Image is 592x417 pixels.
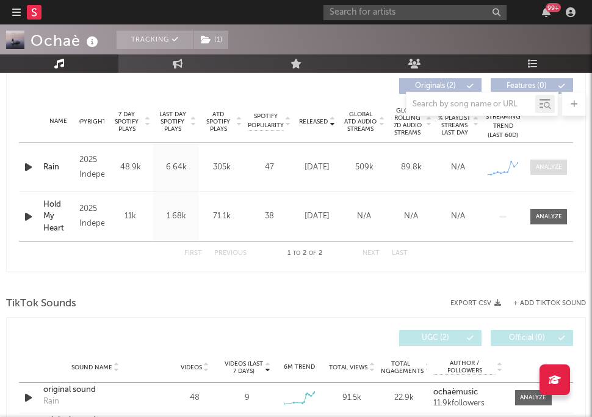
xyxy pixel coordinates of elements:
[499,334,555,342] span: Official ( 0 )
[407,334,463,342] span: UGC ( 2 )
[542,7,550,17] button: 99+
[71,364,112,371] span: Sound Name
[202,111,234,133] span: ATD Spotify Plays
[79,153,104,182] div: 2025 Independent
[433,399,503,408] div: 11.9k followers
[156,161,196,174] div: 6.64k
[248,210,291,223] div: 38
[117,31,193,49] button: Tracking
[297,161,338,174] div: [DATE]
[329,364,367,371] span: Total Views
[299,118,328,125] span: Released
[344,161,384,174] div: 509k
[438,107,471,136] span: Estimated % Playlist Streams Last Day
[391,107,424,136] span: Global Rolling 7D Audio Streams
[406,100,535,109] input: Search by song name or URL
[110,161,150,174] div: 48.9k
[297,210,338,223] div: [DATE]
[184,250,202,257] button: First
[329,392,375,404] div: 91.5k
[79,202,104,231] div: 2025 Independent
[344,111,377,133] span: Global ATD Audio Streams
[309,251,316,256] span: of
[110,210,150,223] div: 11k
[485,103,521,140] div: Global Streaming Trend (Last 60D)
[433,388,503,397] a: ochaèmusic
[156,111,189,133] span: Last Day Spotify Plays
[392,250,408,257] button: Last
[276,363,323,372] div: 6M Trend
[546,3,561,12] div: 99 +
[501,300,586,307] button: + Add TikTok Sound
[399,78,482,94] button: Originals(2)
[391,161,431,174] div: 89.8k
[156,210,196,223] div: 1.68k
[491,78,573,94] button: Features(0)
[171,392,218,404] div: 48
[513,300,586,307] button: + Add TikTok Sound
[381,392,428,404] div: 22.9k
[344,210,384,223] div: N/A
[271,246,338,261] div: 1 2 2
[499,83,555,90] span: Features ( 0 )
[323,5,507,20] input: Search for artists
[6,297,76,311] span: TikTok Sounds
[193,31,229,49] span: ( 1 )
[450,300,501,307] button: Export CSV
[363,250,380,257] button: Next
[214,250,247,257] button: Previous
[245,392,250,404] div: 9
[43,117,73,126] div: Name
[491,330,573,346] button: Official(0)
[43,384,147,396] a: original sound
[71,118,106,125] span: Copyright
[43,199,73,235] a: Hold My Heart
[438,210,478,223] div: N/A
[224,360,263,375] span: Videos (last 7 days)
[391,210,431,223] div: N/A
[193,31,228,49] button: (1)
[399,330,482,346] button: UGC(2)
[293,251,300,256] span: to
[248,161,291,174] div: 47
[202,210,242,223] div: 71.1k
[433,360,496,375] span: Author / Followers
[377,360,424,375] span: Total Engagements
[407,83,463,90] span: Originals ( 2 )
[438,161,478,174] div: N/A
[43,396,59,408] div: Rain
[31,31,101,51] div: Ochaè
[181,364,202,371] span: Videos
[433,388,478,396] strong: ochaèmusic
[110,111,143,133] span: 7 Day Spotify Plays
[248,112,284,130] span: Spotify Popularity
[43,161,73,174] a: Rain
[202,161,242,174] div: 305k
